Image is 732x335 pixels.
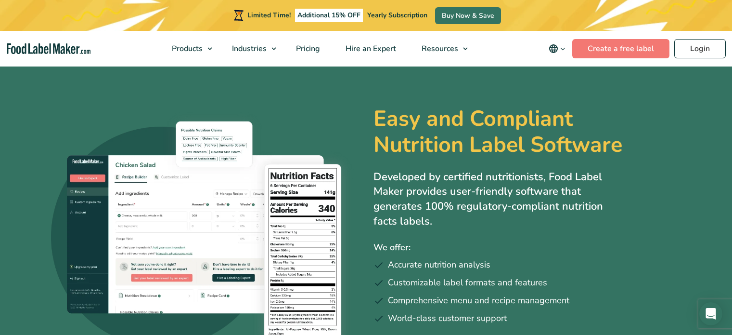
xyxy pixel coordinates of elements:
[435,7,501,24] a: Buy Now & Save
[373,106,659,158] h1: Easy and Compliant Nutrition Label Software
[419,43,459,54] span: Resources
[295,9,363,22] span: Additional 15% OFF
[159,31,217,67] a: Products
[388,312,507,325] span: World-class customer support
[229,43,268,54] span: Industries
[219,31,281,67] a: Industries
[409,31,473,67] a: Resources
[572,39,669,58] a: Create a free label
[283,31,331,67] a: Pricing
[674,39,726,58] a: Login
[293,43,321,54] span: Pricing
[169,43,204,54] span: Products
[367,11,427,20] span: Yearly Subscription
[699,302,722,325] div: Open Intercom Messenger
[388,258,490,271] span: Accurate nutrition analysis
[373,170,624,229] p: Developed by certified nutritionists, Food Label Maker provides user-friendly software that gener...
[343,43,397,54] span: Hire an Expert
[373,241,681,255] p: We offer:
[388,294,569,307] span: Comprehensive menu and recipe management
[333,31,407,67] a: Hire an Expert
[247,11,291,20] span: Limited Time!
[388,276,547,289] span: Customizable label formats and features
